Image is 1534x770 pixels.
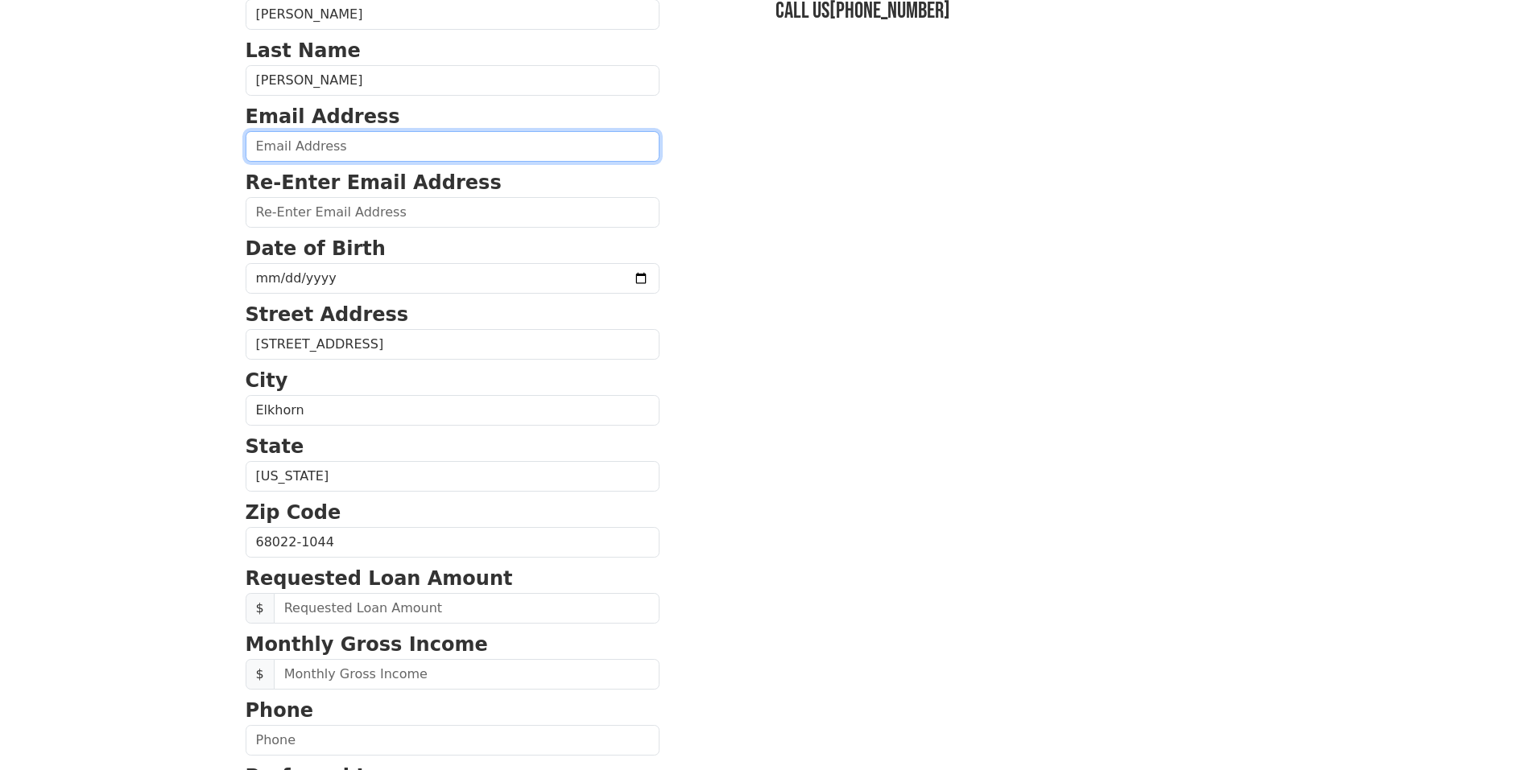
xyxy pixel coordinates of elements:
input: Monthly Gross Income [274,659,659,690]
input: Requested Loan Amount [274,593,659,624]
input: Re-Enter Email Address [246,197,659,228]
span: $ [246,593,275,624]
strong: City [246,369,288,392]
span: $ [246,659,275,690]
strong: Phone [246,699,314,722]
strong: Email Address [246,105,400,128]
input: Email Address [246,131,659,162]
input: Phone [246,725,659,756]
strong: Street Address [246,303,409,326]
strong: Requested Loan Amount [246,567,513,590]
input: City [246,395,659,426]
input: Last Name [246,65,659,96]
strong: Last Name [246,39,361,62]
strong: Zip Code [246,501,341,524]
strong: Re-Enter Email Address [246,171,502,194]
p: Monthly Gross Income [246,630,659,659]
strong: Date of Birth [246,237,386,260]
strong: State [246,435,304,458]
input: Zip Code [246,527,659,558]
input: Street Address [246,329,659,360]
